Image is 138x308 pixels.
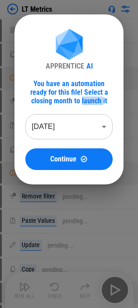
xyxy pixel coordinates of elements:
button: ContinueContinue [25,148,113,170]
div: APPRENTICE [46,62,84,70]
img: Apprentice AI [51,29,87,62]
img: Continue [80,155,88,163]
div: You have an automation ready for this file! Select a closing month to launch it [25,79,113,105]
div: AI [86,62,93,70]
div: [DATE] [25,114,113,139]
span: Continue [50,156,76,163]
